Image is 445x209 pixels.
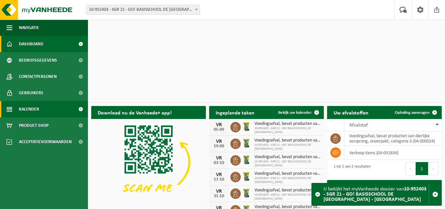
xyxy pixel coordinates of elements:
span: Dashboard [19,36,43,52]
img: WB-0140-HPE-GN-50 [241,154,252,165]
span: Voedingsafval, bevat producten van dierlijke oorsprong, onverpakt, categorie 3 [254,171,321,176]
span: Contactpersonen [19,68,57,85]
h2: Ingeplande taken [209,106,261,119]
h2: Uw afvalstoffen [327,106,375,119]
div: VR [212,189,225,194]
img: Download de VHEPlus App [91,119,206,205]
img: WB-0140-HPE-GN-50 [241,171,252,182]
span: Kalender [19,101,39,117]
span: Bedrijfsgegevens [19,52,57,68]
span: Gebruikers [19,85,43,101]
span: Ophaling aanvragen [395,111,430,115]
a: Ophaling aanvragen [390,106,441,119]
span: 10-952403 - SGR 21 - GO! BASISSCHOOL DE WERELDBRUG - OUDENAARDE [86,5,200,15]
img: WB-0140-HPE-GN-50 [241,187,252,199]
span: Afvalstof [349,123,368,128]
td: verkoop items (04-001834) [344,146,442,160]
strong: 10-952403 - SGR 21 - GO! BASISSCHOOL DE [GEOGRAPHIC_DATA] - [GEOGRAPHIC_DATA] [323,187,426,202]
span: Voedingsafval, bevat producten van dierlijke oorsprong, onverpakt, categorie 3 [254,155,321,160]
span: Voedingsafval, bevat producten van dierlijke oorsprong, onverpakt, categorie 3 [254,121,321,127]
span: 10-952403 - SGR 21 - GO! BASISSCHOOL DE WERELDBRUG - OUDENAARDE [86,5,200,14]
div: U bekijkt het myVanheede dossier van [323,183,429,205]
img: WB-0140-HPE-GN-50 [241,121,252,132]
div: 31-10 [212,194,225,199]
div: VR [212,172,225,177]
span: Bekijk uw kalender [278,111,312,115]
span: Voedingsafval, bevat producten van dierlijke oorsprong, onverpakt, categorie 3 [254,138,321,143]
div: 05-09 [212,127,225,132]
span: Navigatie [19,20,39,36]
span: 10-952403 - SGR 21 - GO! BASISSCHOOL DE [GEOGRAPHIC_DATA] [254,143,321,151]
button: 1 [416,162,428,175]
div: 19-09 [212,144,225,149]
div: 17-10 [212,177,225,182]
div: 1 tot 2 van 2 resultaten [330,161,371,176]
button: Previous [405,162,416,175]
button: Next [428,162,438,175]
span: 10-952403 - SGR 21 - GO! BASISSCHOOL DE [GEOGRAPHIC_DATA] [254,193,321,201]
span: 10-952403 - SGR 21 - GO! BASISSCHOOL DE [GEOGRAPHIC_DATA] [254,176,321,184]
td: voedingsafval, bevat producten van dierlijke oorsprong, onverpakt, categorie 3 (04-000024) [344,131,442,146]
img: WB-0140-HPE-GN-50 [241,138,252,149]
span: 10-952403 - SGR 21 - GO! BASISSCHOOL DE [GEOGRAPHIC_DATA] [254,160,321,168]
div: VR [212,122,225,127]
span: Acceptatievoorwaarden [19,134,72,150]
div: VR [212,156,225,161]
h2: Aangevraagde taken [327,180,386,193]
h2: Download nu de Vanheede+ app! [91,106,178,119]
span: 10-952403 - SGR 21 - GO! BASISSCHOOL DE [GEOGRAPHIC_DATA] [254,127,321,134]
a: Bekijk uw kalender [273,106,323,119]
span: Voedingsafval, bevat producten van dierlijke oorsprong, onverpakt, categorie 3 [254,188,321,193]
div: 03-10 [212,161,225,165]
div: VR [212,139,225,144]
span: Product Shop [19,117,49,134]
